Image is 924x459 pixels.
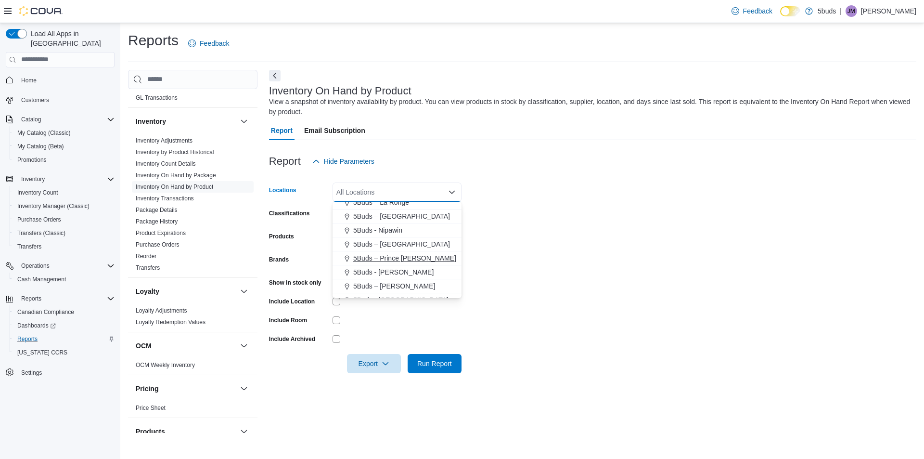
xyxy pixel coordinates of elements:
span: Run Report [417,359,452,368]
p: | [840,5,842,17]
input: Dark Mode [780,6,800,16]
button: Customers [2,93,118,107]
div: Choose from the following options [333,154,462,321]
a: Inventory Count [13,187,62,198]
a: Reorder [136,253,156,260]
button: Pricing [238,383,250,394]
div: Inventory [128,135,257,277]
button: Pricing [136,384,236,393]
span: Price Sheet [136,404,166,412]
a: Product Expirations [136,230,186,236]
a: Loyalty Redemption Values [136,319,205,326]
span: Reports [13,333,115,345]
button: My Catalog (Classic) [10,126,118,140]
button: Purchase Orders [10,213,118,226]
span: Transfers [13,241,115,252]
span: Customers [17,94,115,106]
span: Load All Apps in [GEOGRAPHIC_DATA] [27,29,115,48]
button: Inventory Count [10,186,118,199]
button: 5Buds – [GEOGRAPHIC_DATA] [333,237,462,251]
h1: Reports [128,31,179,50]
span: Purchase Orders [17,216,61,223]
span: Inventory Transactions [136,195,194,202]
span: Feedback [200,39,229,48]
button: Next [269,70,281,81]
button: [US_STATE] CCRS [10,346,118,359]
button: Transfers (Classic) [10,226,118,240]
span: 5Buds – [PERSON_NAME] [353,281,435,291]
a: Inventory Adjustments [136,137,192,144]
span: Canadian Compliance [17,308,74,316]
nav: Complex example [6,69,115,405]
span: Promotions [17,156,47,164]
a: Package History [136,218,178,225]
span: Package Details [136,206,178,214]
span: Reorder [136,252,156,260]
span: Inventory by Product Historical [136,148,214,156]
span: Washington CCRS [13,347,115,358]
h3: Inventory [136,117,166,126]
p: 5buds [818,5,836,17]
a: Home [17,75,40,86]
label: Products [269,233,294,240]
h3: Inventory On Hand by Product [269,85,411,97]
span: My Catalog (Beta) [13,141,115,152]
a: [US_STATE] CCRS [13,347,71,358]
a: Purchase Orders [13,214,65,225]
span: Canadian Compliance [13,306,115,318]
span: Customers [21,96,49,104]
a: My Catalog (Classic) [13,127,75,139]
img: Cova [19,6,63,16]
span: JM [847,5,855,17]
button: 5Buds - [GEOGRAPHIC_DATA] [333,293,462,307]
a: Settings [17,367,46,379]
span: 5Buds - [PERSON_NAME] [353,267,434,277]
label: Locations [269,186,296,194]
button: Products [238,426,250,437]
span: Purchase Orders [136,241,180,249]
span: Inventory On Hand by Package [136,171,216,179]
label: Show in stock only [269,279,321,287]
label: Include Archived [269,335,315,343]
button: Loyalty [136,287,236,296]
a: Reports [13,333,41,345]
a: Transfers [136,264,160,271]
button: Inventory [2,172,118,186]
label: Brands [269,256,289,263]
button: Close list of options [448,188,456,196]
button: OCM [238,340,250,352]
span: Catalog [21,116,41,123]
button: 5Buds – [GEOGRAPHIC_DATA] [333,210,462,223]
span: Home [17,74,115,86]
span: Catalog [17,114,115,125]
label: Include Location [269,298,315,305]
a: OCM Weekly Inventory [136,362,195,368]
span: 5Buds – [GEOGRAPHIC_DATA] [353,211,450,221]
span: Operations [17,260,115,272]
label: Classifications [269,210,310,217]
button: Inventory Manager (Classic) [10,199,118,213]
span: Home [21,77,37,84]
a: Inventory On Hand by Product [136,184,213,190]
span: Reports [17,293,115,304]
button: Inventory [238,116,250,127]
span: GL Transactions [136,94,178,102]
a: Price Sheet [136,405,166,411]
span: My Catalog (Classic) [13,127,115,139]
button: Catalog [17,114,45,125]
span: Report [271,121,293,140]
button: Home [2,73,118,87]
button: Hide Parameters [308,152,378,171]
span: Inventory Manager (Classic) [17,202,90,210]
h3: Report [269,156,301,167]
span: Transfers (Classic) [13,227,115,239]
h3: OCM [136,341,152,351]
button: OCM [136,341,236,351]
a: Dashboards [10,319,118,332]
div: OCM [128,359,257,375]
span: 5Buds - [GEOGRAPHIC_DATA] [353,295,449,305]
a: Cash Management [13,274,70,285]
a: Inventory Transactions [136,195,194,202]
